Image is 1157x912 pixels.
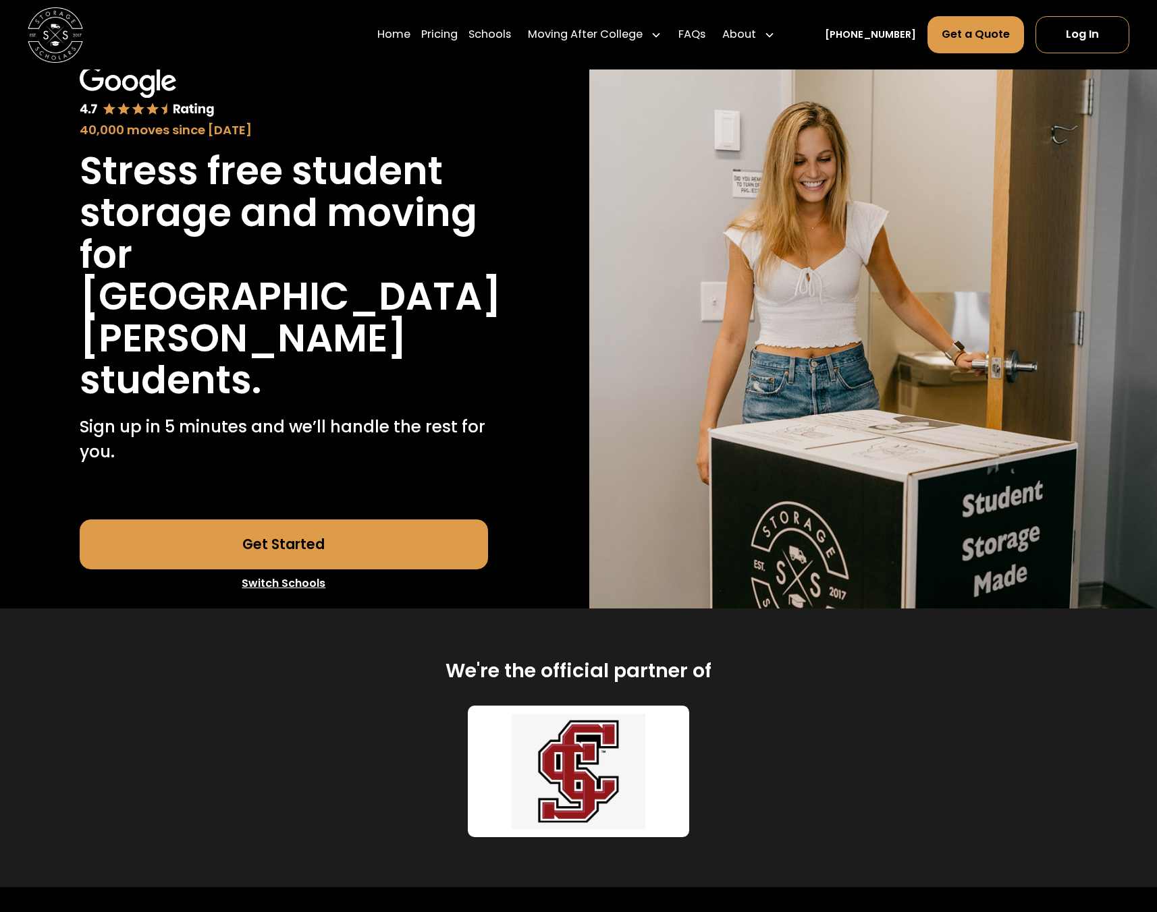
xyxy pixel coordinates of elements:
[28,7,83,62] img: Storage Scholars main logo
[80,519,488,569] a: Get Started
[80,276,502,360] h1: [GEOGRAPHIC_DATA][PERSON_NAME]
[722,26,756,43] div: About
[421,16,458,54] a: Pricing
[717,16,781,54] div: About
[927,16,1025,53] a: Get a Quote
[522,16,668,54] div: Moving After College
[825,27,916,41] a: [PHONE_NUMBER]
[678,16,705,54] a: FAQs
[1035,16,1129,53] a: Log In
[80,360,261,401] h1: students.
[80,121,488,140] div: 40,000 moves since [DATE]
[528,26,643,43] div: Moving After College
[80,150,488,276] h1: Stress free student storage and moving for
[468,16,511,54] a: Schools
[80,569,488,598] a: Switch Schools
[377,16,410,54] a: Home
[589,55,1157,609] img: Storage Scholars will have everything waiting for you in your room when you arrive to campus.
[446,658,711,683] h2: We're the official partner of
[80,415,488,465] p: Sign up in 5 minutes and we’ll handle the rest for you.
[80,66,215,118] img: Google 4.7 star rating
